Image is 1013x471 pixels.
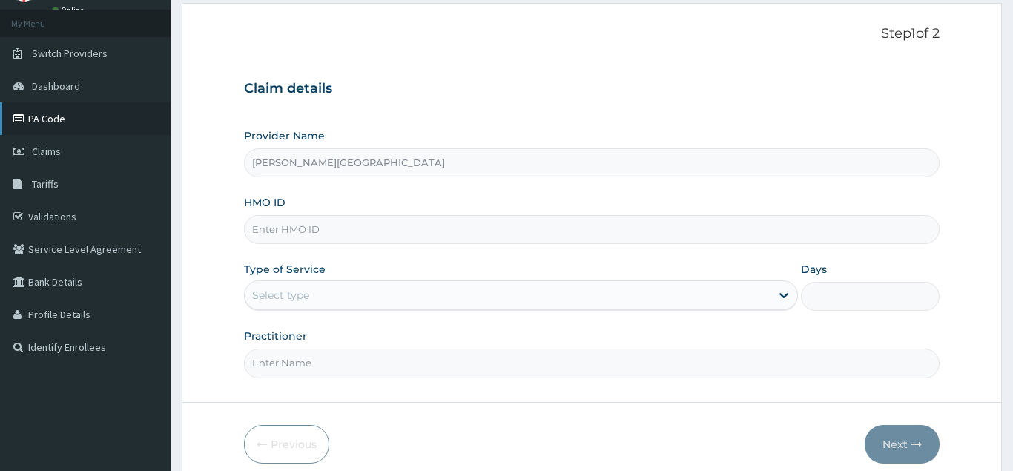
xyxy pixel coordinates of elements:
label: Provider Name [244,128,325,143]
span: Claims [32,145,61,158]
button: Previous [244,425,329,464]
label: Days [801,262,827,277]
button: Next [865,425,940,464]
div: Select type [252,288,309,303]
span: Dashboard [32,79,80,93]
input: Enter HMO ID [244,215,940,244]
label: Type of Service [244,262,326,277]
span: Tariffs [32,177,59,191]
h3: Claim details [244,81,940,97]
input: Enter Name [244,349,940,378]
p: Step 1 of 2 [244,26,940,42]
span: Switch Providers [32,47,108,60]
label: HMO ID [244,195,286,210]
a: Online [52,5,88,16]
label: Practitioner [244,329,307,343]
